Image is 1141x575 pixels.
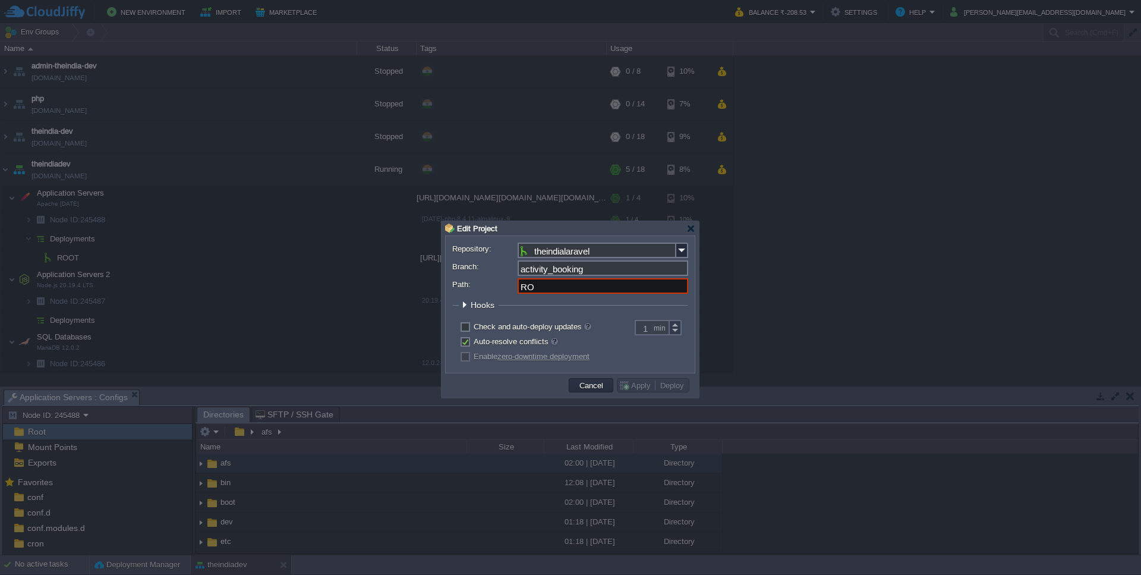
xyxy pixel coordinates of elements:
label: Branch: [452,260,516,273]
button: Deploy [657,380,688,391]
label: Enable [474,352,590,361]
label: Path: [452,278,516,291]
button: Apply [619,380,654,391]
a: zero-downtime deployment [497,352,590,361]
span: Edit Project [457,224,497,233]
button: Cancel [576,380,607,391]
label: Auto-resolve conflicts [474,337,558,346]
label: Check and auto-deploy updates [474,322,591,331]
div: min [654,321,668,335]
span: Hooks [471,300,497,310]
label: Repository: [452,243,516,255]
